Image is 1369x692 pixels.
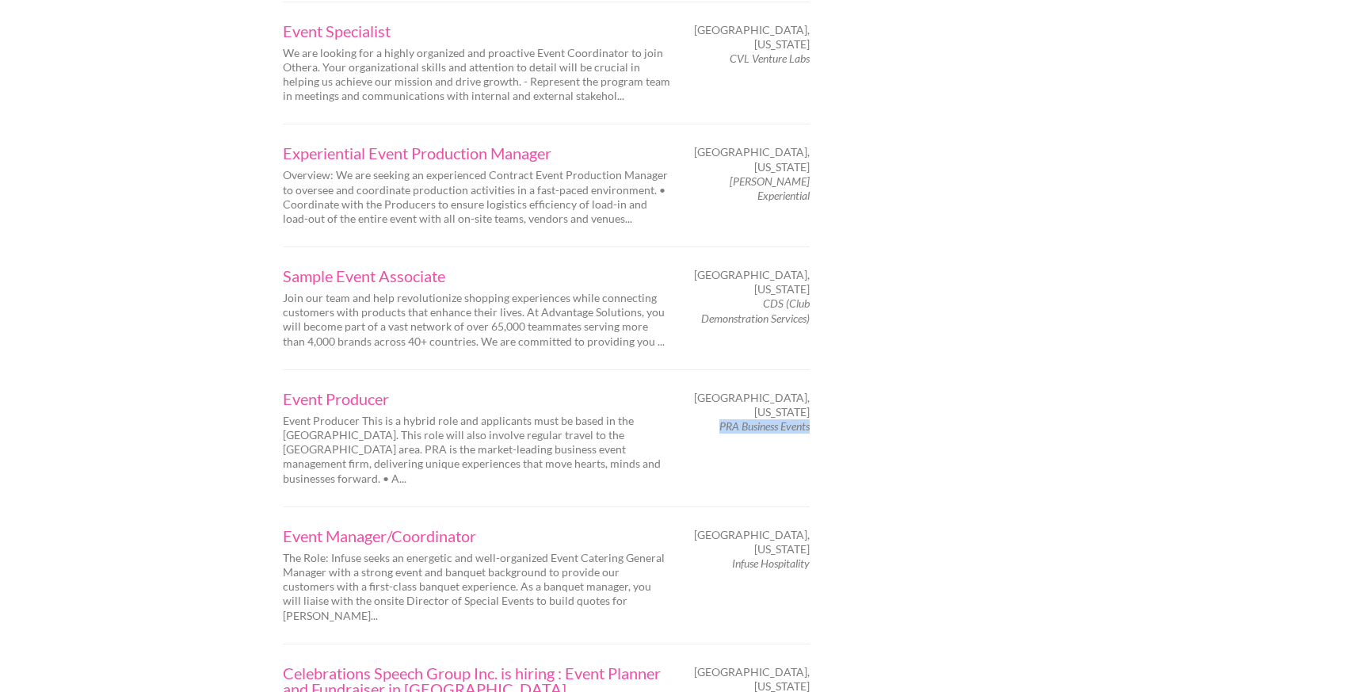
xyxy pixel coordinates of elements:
a: Event Specialist [283,23,671,39]
p: Event Producer This is a hybrid role and applicants must be based in the [GEOGRAPHIC_DATA]. This ... [283,414,671,486]
a: Event Manager/Coordinator [283,528,671,544]
span: [GEOGRAPHIC_DATA], [US_STATE] [694,528,810,556]
em: CVL Venture Labs [730,52,810,65]
a: Experiential Event Production Manager [283,145,671,161]
span: [GEOGRAPHIC_DATA], [US_STATE] [694,145,810,174]
p: The Role: Infuse seeks an energetic and well-organized Event Catering General Manager with a stro... [283,551,671,623]
a: Sample Event Associate [283,268,671,284]
a: Event Producer [283,391,671,407]
em: CDS (Club Demonstration Services) [701,296,810,324]
span: [GEOGRAPHIC_DATA], [US_STATE] [694,268,810,296]
em: PRA Business Events [719,419,810,433]
span: [GEOGRAPHIC_DATA], [US_STATE] [694,23,810,52]
p: Join our team and help revolutionize shopping experiences while connecting customers with product... [283,291,671,349]
p: We are looking for a highly organized and proactive Event Coordinator to join Othera. Your organi... [283,46,671,104]
p: Overview: We are seeking an experienced Contract Event Production Manager to oversee and coordina... [283,168,671,226]
em: Infuse Hospitality [732,556,810,570]
span: [GEOGRAPHIC_DATA], [US_STATE] [694,391,810,419]
em: [PERSON_NAME] Experiential [730,174,810,202]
